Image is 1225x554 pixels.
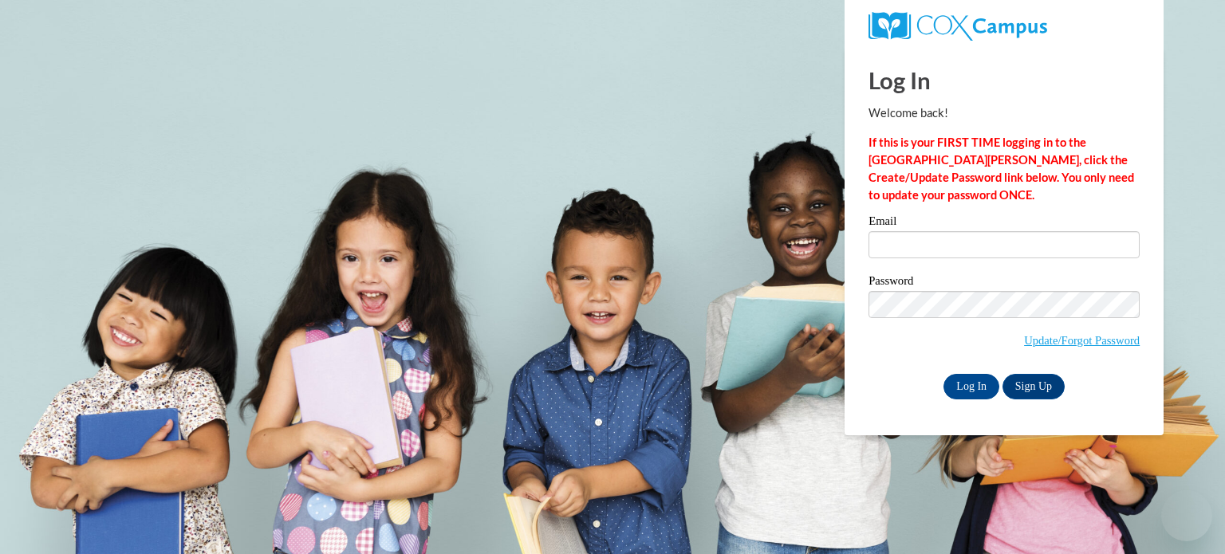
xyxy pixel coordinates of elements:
[869,104,1140,122] p: Welcome back!
[1161,490,1212,541] iframe: Button to launch messaging window
[869,136,1134,202] strong: If this is your FIRST TIME logging in to the [GEOGRAPHIC_DATA][PERSON_NAME], click the Create/Upd...
[869,215,1140,231] label: Email
[1002,374,1065,399] a: Sign Up
[1024,334,1140,347] a: Update/Forgot Password
[869,64,1140,96] h1: Log In
[869,12,1047,41] img: COX Campus
[869,275,1140,291] label: Password
[869,12,1140,41] a: COX Campus
[943,374,999,399] input: Log In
